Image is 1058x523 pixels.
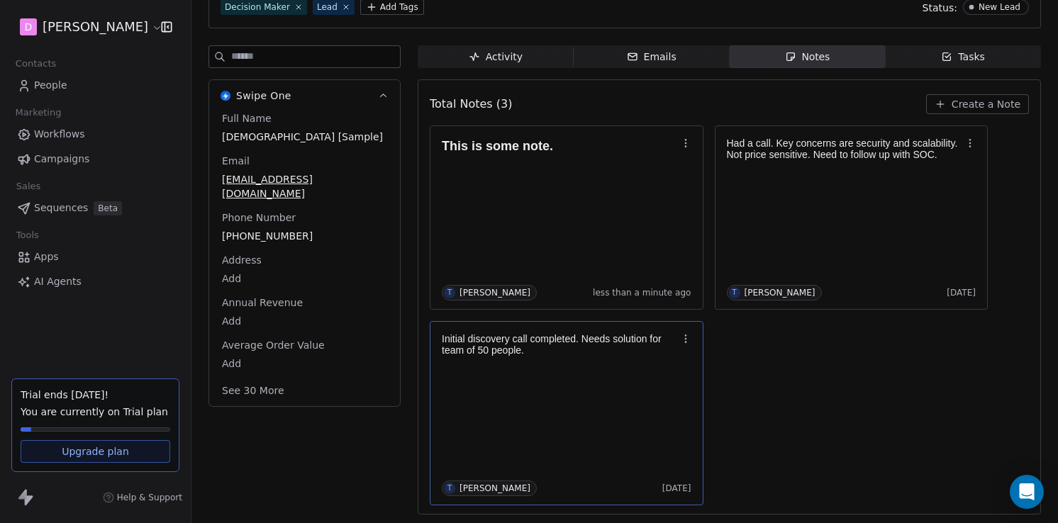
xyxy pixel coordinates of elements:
span: [DEMOGRAPHIC_DATA] [Sample] [222,130,387,144]
span: Marketing [9,102,67,123]
span: [DATE] [947,287,976,298]
button: D[PERSON_NAME] [17,15,151,39]
button: Create a Note [926,94,1029,114]
span: Workflows [34,127,85,142]
span: [PERSON_NAME] [43,18,148,36]
span: Add [222,356,387,371]
span: [PHONE_NUMBER] [222,229,387,243]
button: See 30 More [213,378,293,403]
p: Had a call. Key concerns are security and scalability. Not price sensitive. Need to follow up wit... [727,137,962,160]
span: You are currently on Trial plan [21,405,170,419]
span: Campaigns [34,152,89,167]
a: Apps [11,245,179,269]
span: Apps [34,249,59,264]
span: Phone Number [219,210,299,225]
span: Total Notes (3) [430,96,512,113]
a: AI Agents [11,270,179,293]
span: AI Agents [34,274,82,289]
a: Campaigns [11,147,179,171]
span: [EMAIL_ADDRESS][DOMAIN_NAME] [222,172,387,201]
div: Swipe OneSwipe One [209,111,400,406]
div: Decision Maker [225,1,290,13]
span: Annual Revenue [219,296,306,310]
span: Beta [94,201,122,215]
a: Help & Support [103,492,182,503]
div: Trial ends [DATE]! [21,388,170,402]
span: Email [219,154,252,168]
div: Activity [469,50,523,64]
span: Status: [923,1,957,15]
a: SequencesBeta [11,196,179,220]
button: Swipe OneSwipe One [209,80,400,111]
span: Full Name [219,111,274,125]
div: Tasks [941,50,985,64]
div: T [447,483,452,494]
a: Upgrade plan [21,440,170,463]
span: People [34,78,67,93]
a: Workflows [11,123,179,146]
div: [PERSON_NAME] [460,288,530,298]
p: Initial discovery call completed. Needs solution for team of 50 people. [442,333,677,356]
span: less than a minute ago [593,287,691,298]
span: D [25,20,33,34]
span: Add [222,271,387,286]
img: Swipe One [221,91,230,101]
span: Sequences [34,201,88,215]
span: Average Order Value [219,338,328,352]
div: [PERSON_NAME] [460,483,530,493]
div: T [732,287,736,298]
span: Address [219,253,264,267]
div: [PERSON_NAME] [745,288,815,298]
a: People [11,74,179,97]
div: T [447,287,452,298]
div: Open Intercom Messenger [1010,475,1044,509]
span: Help & Support [117,492,182,503]
span: Contacts [9,53,62,74]
span: Tools [10,225,45,246]
span: Upgrade plan [62,444,129,459]
span: [DATE] [662,483,691,494]
div: New Lead [979,2,1020,12]
span: Add [222,314,387,328]
span: Swipe One [236,89,291,103]
div: Lead [317,1,338,13]
h1: This is some note. [442,139,677,153]
div: Emails [627,50,676,64]
span: Create a Note [952,97,1020,111]
span: Sales [10,176,47,197]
